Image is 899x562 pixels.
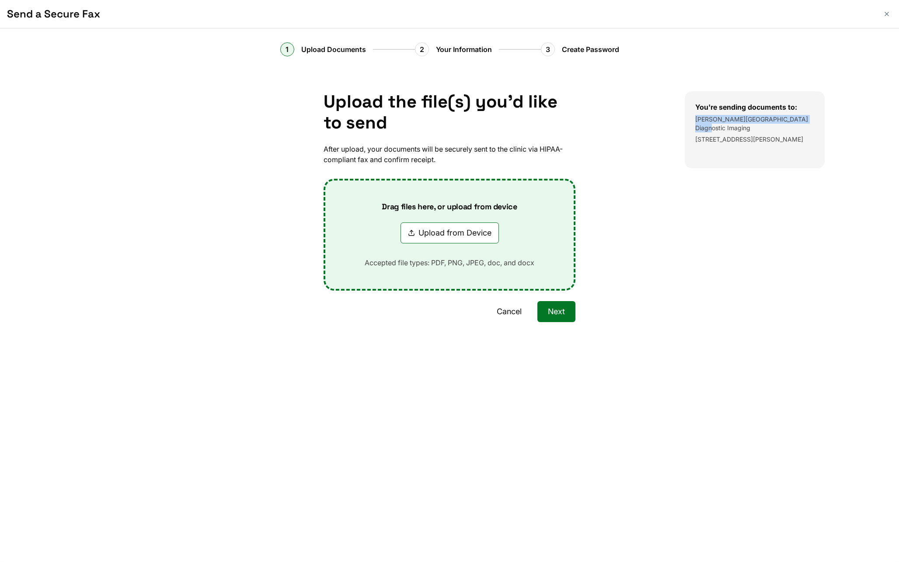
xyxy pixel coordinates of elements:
span: Upload Documents [301,44,366,55]
button: Close [882,9,892,19]
p: Drag files here, or upload from device [368,201,531,212]
button: Cancel [486,301,532,322]
p: [STREET_ADDRESS][PERSON_NAME] [695,135,814,144]
button: Next [537,301,575,322]
span: Your Information [436,44,492,55]
p: Accepted file types: PDF, PNG, JPEG, doc, and docx [351,257,548,268]
div: 1 [280,42,294,56]
h3: You're sending documents to: [695,102,814,112]
div: 3 [541,42,555,56]
h1: Send a Secure Fax [7,7,875,21]
span: Create Password [562,44,619,55]
p: [PERSON_NAME][GEOGRAPHIC_DATA] Diagnostic Imaging [695,115,814,132]
h1: Upload the file(s) you'd like to send [324,91,575,133]
button: Upload from Device [401,222,499,243]
p: After upload, your documents will be securely sent to the clinic via HIPAA-compliant fax and conf... [324,144,575,165]
div: 2 [415,42,429,56]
